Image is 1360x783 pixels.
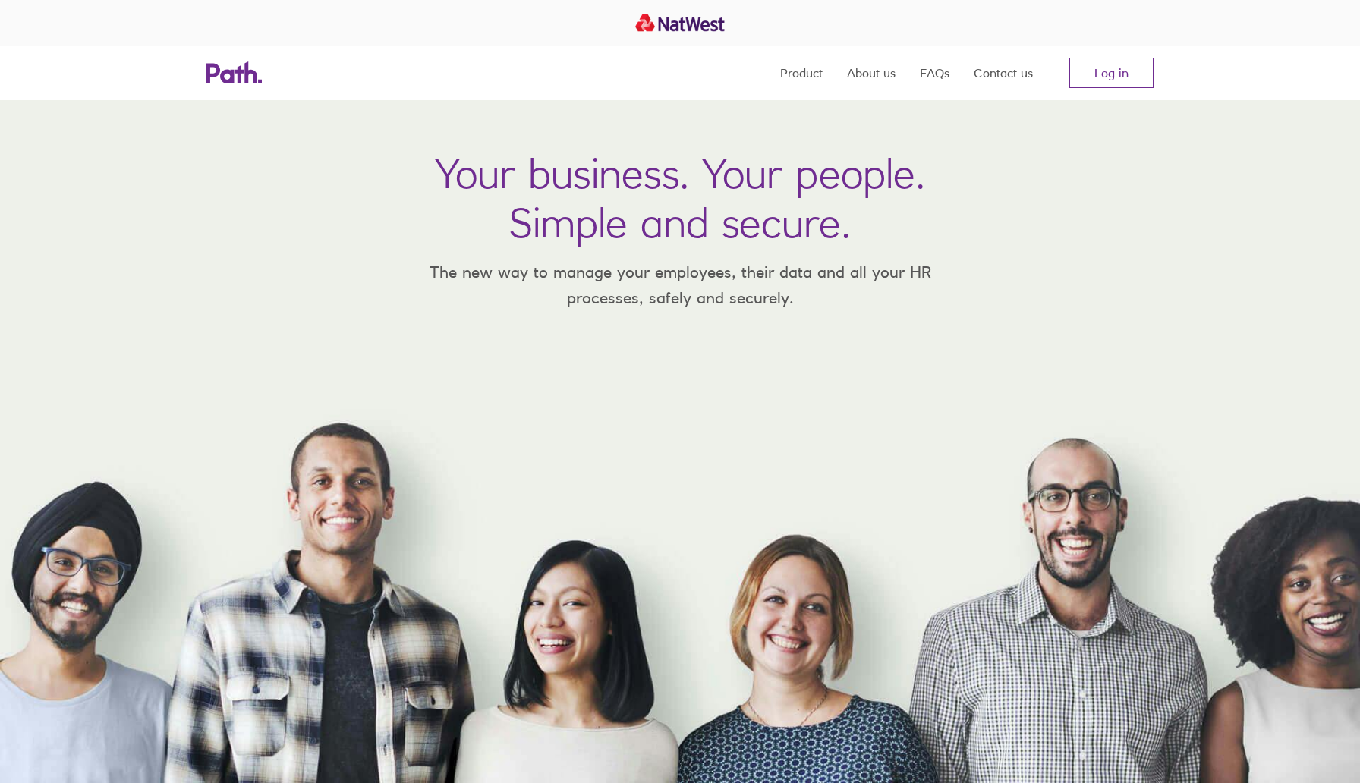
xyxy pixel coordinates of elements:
p: The new way to manage your employees, their data and all your HR processes, safely and securely. [407,259,953,310]
a: FAQs [920,46,949,100]
a: About us [847,46,896,100]
a: Log in [1069,58,1154,88]
a: Contact us [974,46,1033,100]
h1: Your business. Your people. Simple and secure. [435,149,925,247]
a: Product [780,46,823,100]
